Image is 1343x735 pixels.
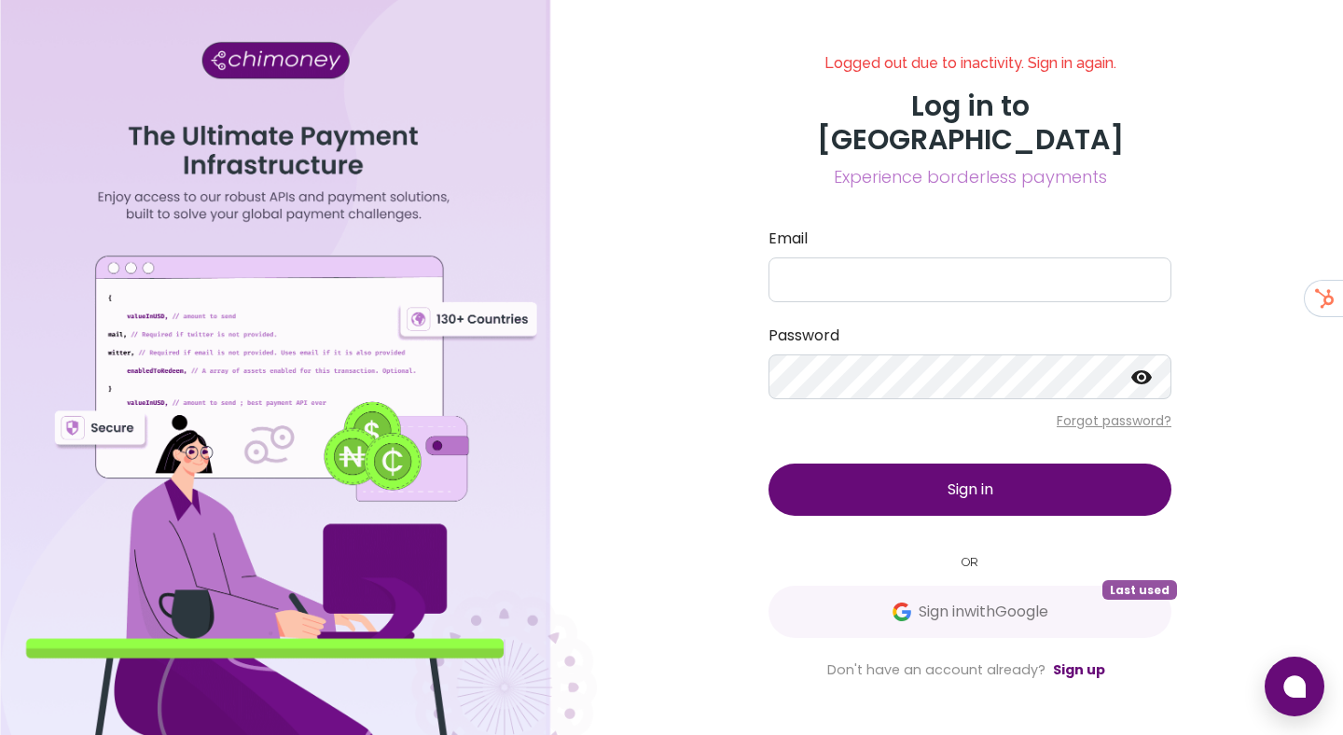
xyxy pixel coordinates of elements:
[768,586,1171,638] button: GoogleSign inwithGoogleLast used
[1102,580,1177,599] span: Last used
[1265,657,1324,716] button: Open chat window
[768,164,1171,190] span: Experience borderless payments
[768,411,1171,430] p: Forgot password?
[768,464,1171,516] button: Sign in
[768,228,1171,250] label: Email
[948,478,993,500] span: Sign in
[768,54,1171,90] h6: Logged out due to inactivity. Sign in again.
[768,90,1171,157] h3: Log in to [GEOGRAPHIC_DATA]
[1053,660,1105,679] a: Sign up
[827,660,1045,679] span: Don't have an account already?
[893,603,911,621] img: Google
[768,325,1171,347] label: Password
[768,553,1171,571] small: OR
[919,601,1048,623] span: Sign in with Google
